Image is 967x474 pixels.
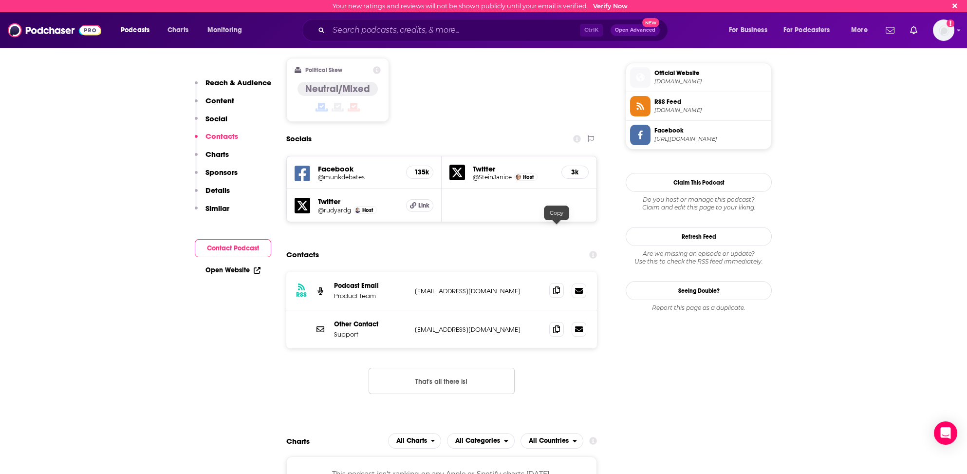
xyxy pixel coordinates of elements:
span: Logged in as BretAita [933,19,954,41]
input: Search podcasts, credits, & more... [329,22,580,38]
span: Host [523,174,534,180]
p: Content [205,96,234,105]
span: All Countries [529,437,569,444]
button: open menu [521,433,583,449]
h2: Platforms [388,433,442,449]
p: [EMAIL_ADDRESS][DOMAIN_NAME] [415,325,541,334]
h2: Charts [286,436,310,446]
a: Open Website [205,266,260,274]
span: Charts [167,23,188,37]
button: open menu [844,22,880,38]
h5: 135k [414,168,425,176]
h5: 3k [570,168,580,176]
p: Social [205,114,227,123]
button: Sponsors [195,168,238,186]
button: Claim This Podcast [626,173,772,192]
span: Facebook [654,126,767,135]
h2: Socials [286,130,312,148]
span: For Podcasters [783,23,830,37]
a: @rudyardg [318,207,351,214]
button: Content [195,96,234,114]
a: Show notifications dropdown [882,22,898,38]
p: Product team [334,292,407,300]
span: Official Website [654,69,767,77]
h5: Twitter [473,164,554,173]
div: Report this page as a duplicate. [626,304,772,312]
button: Contacts [195,132,238,150]
span: Ctrl K [580,24,603,37]
a: Seeing Double? [626,281,772,300]
span: omnycontent.com [654,107,767,114]
div: Your new ratings and reviews will not be shown publicly until your email is verified. [333,2,628,10]
h4: Neutral/Mixed [305,83,370,95]
p: Podcast Email [334,282,407,290]
span: Open Advanced [615,28,655,33]
a: Verify Now [593,2,628,10]
button: Charts [195,150,229,168]
a: Official Website[DOMAIN_NAME] [630,67,767,88]
a: Facebook[URL][DOMAIN_NAME] [630,125,767,145]
h2: Categories [447,433,515,449]
span: Link [418,202,429,209]
button: open menu [388,433,442,449]
p: Similar [205,204,229,213]
a: @SteinJanice [473,173,512,181]
p: Sponsors [205,168,238,177]
h2: Contacts [286,246,319,264]
p: Charts [205,150,229,159]
h5: Twitter [318,197,398,206]
p: Support [334,330,407,339]
svg: Email not verified [947,19,954,27]
button: Similar [195,204,229,222]
p: Details [205,186,230,195]
button: open menu [447,433,515,449]
img: Janice Stein [516,174,521,180]
img: Rudyard Griffiths [355,208,360,213]
span: Podcasts [121,23,149,37]
h5: Facebook [318,164,398,173]
button: Nothing here. [369,368,515,394]
span: Host [362,207,373,213]
button: open menu [722,22,780,38]
img: Podchaser - Follow, Share and Rate Podcasts [8,21,101,39]
p: [EMAIL_ADDRESS][DOMAIN_NAME] [415,287,541,295]
a: Show notifications dropdown [906,22,921,38]
a: Charts [161,22,194,38]
div: Open Intercom Messenger [934,421,957,445]
button: Show profile menu [933,19,954,41]
button: Contact Podcast [195,239,271,257]
button: Social [195,114,227,132]
button: Reach & Audience [195,78,271,96]
a: @munkdebates [318,173,398,181]
h2: Countries [521,433,583,449]
p: Other Contact [334,320,407,328]
span: Monitoring [207,23,242,37]
button: open menu [114,22,162,38]
span: All Categories [455,437,500,444]
button: open menu [201,22,255,38]
button: open menu [777,22,844,38]
div: Search podcasts, credits, & more... [311,19,677,41]
span: New [642,18,660,27]
h2: Political Skew [305,67,342,74]
div: Claim and edit this page to your liking. [626,196,772,211]
button: Refresh Feed [626,227,772,246]
h3: RSS [296,291,307,299]
p: Contacts [205,132,238,141]
div: Are we missing an episode or update? Use this to check the RSS feed immediately. [626,250,772,265]
span: RSS Feed [654,97,767,106]
button: Open AdvancedNew [611,24,660,36]
span: iheart.com [654,78,767,85]
span: https://www.facebook.com/munkdebates [654,135,767,143]
span: More [851,23,868,37]
span: All Charts [396,437,427,444]
p: Reach & Audience [205,78,271,87]
span: For Business [729,23,767,37]
img: User Profile [933,19,954,41]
